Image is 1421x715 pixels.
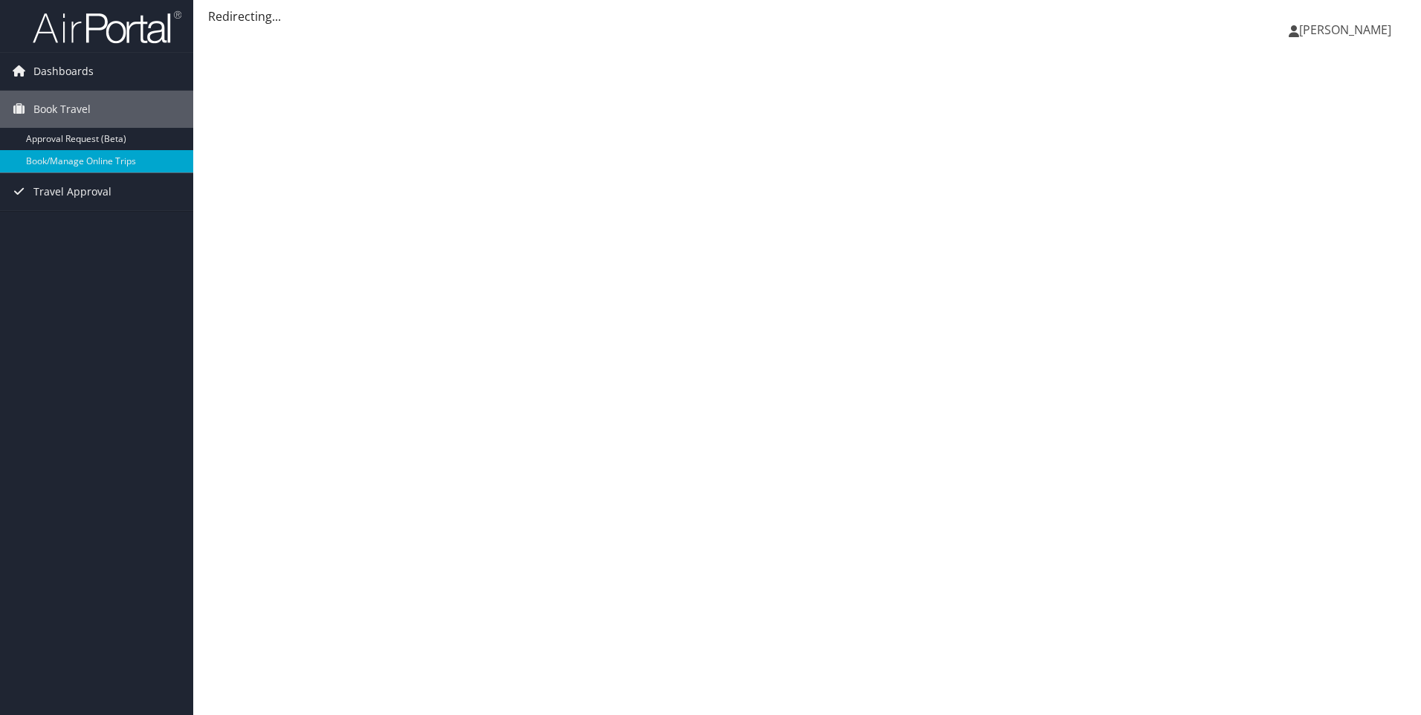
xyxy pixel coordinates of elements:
[1299,22,1391,38] span: [PERSON_NAME]
[33,173,111,210] span: Travel Approval
[33,10,181,45] img: airportal-logo.png
[208,7,1406,25] div: Redirecting...
[1289,7,1406,52] a: [PERSON_NAME]
[33,53,94,90] span: Dashboards
[33,91,91,128] span: Book Travel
